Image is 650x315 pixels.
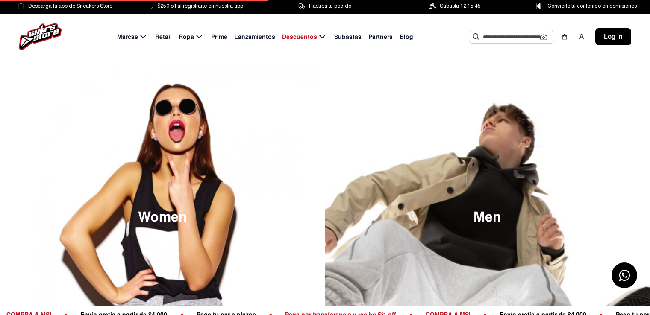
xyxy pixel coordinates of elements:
img: shopping [561,33,568,40]
span: Convierte tu contenido en comisiones [547,1,637,11]
span: Descarga la app de Sneakers Store [28,1,112,11]
span: Subastas [334,32,362,41]
img: user [578,33,585,40]
img: Buscar [473,33,479,40]
span: Descuentos [282,32,317,41]
span: Retail [155,32,172,41]
span: $250 off al registrarte en nuestra app [157,1,243,11]
img: Cámara [540,34,547,41]
span: Women [138,210,187,224]
span: Log in [604,32,623,42]
span: Partners [368,32,393,41]
span: Subasta 12:15:45 [440,1,481,11]
span: Lanzamientos [234,32,275,41]
img: Control Point Icon [533,3,544,9]
span: Ropa [179,32,194,41]
img: logo [19,23,62,50]
span: Men [474,210,501,224]
span: Rastrea tu pedido [309,1,351,11]
span: Marcas [117,32,138,41]
span: Prime [211,32,227,41]
span: Blog [400,32,413,41]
